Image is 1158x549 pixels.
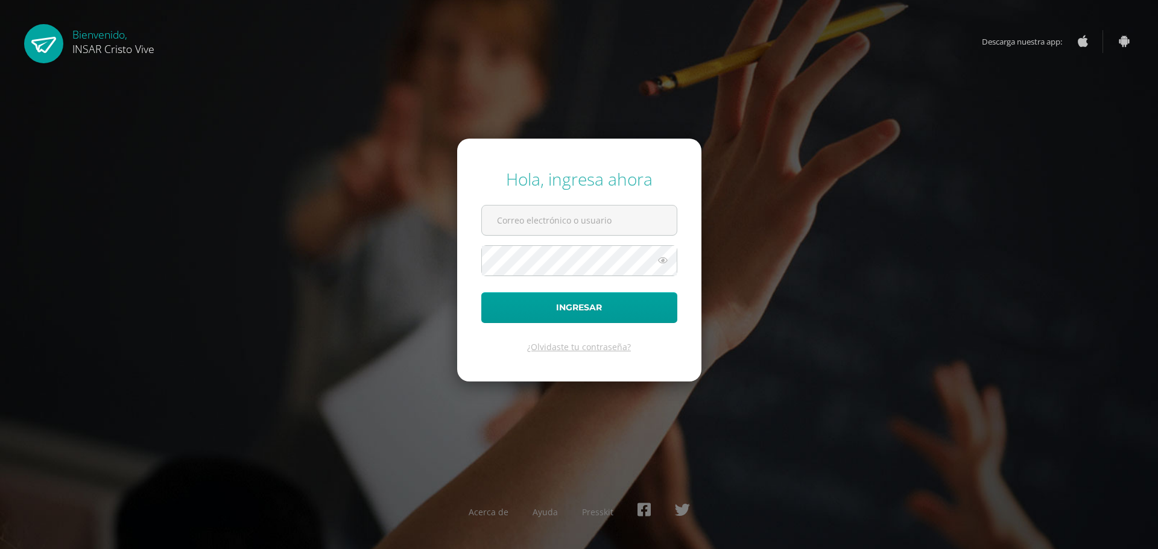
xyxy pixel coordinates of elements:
a: ¿Olvidaste tu contraseña? [527,341,631,353]
a: Ayuda [533,506,558,518]
span: Descarga nuestra app: [982,30,1074,53]
div: Bienvenido, [72,24,154,56]
a: Acerca de [469,506,508,518]
div: Hola, ingresa ahora [481,168,677,190]
a: Presskit [582,506,613,518]
span: INSAR Cristo Vive [72,42,154,56]
button: Ingresar [481,292,677,323]
input: Correo electrónico o usuario [482,205,677,235]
